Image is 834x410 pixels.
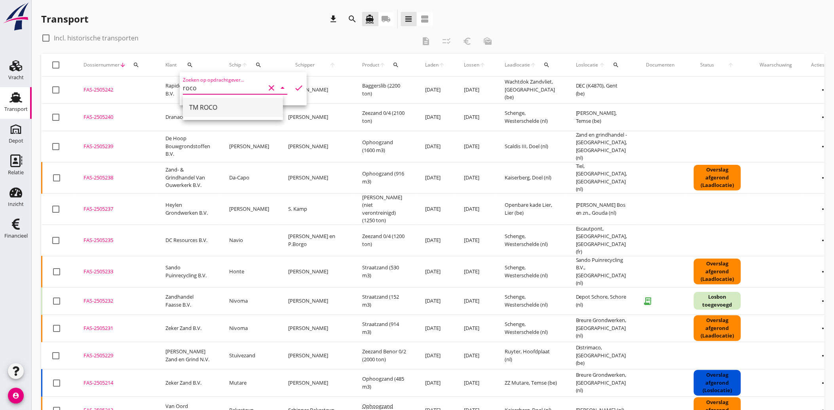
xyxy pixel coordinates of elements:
[220,315,279,342] td: Nivoma
[404,14,414,24] i: view_headline
[8,170,24,175] div: Relatie
[353,369,416,397] td: Ophoogzand (485 m3)
[353,131,416,162] td: Ophoogzand (1600 m3)
[183,82,265,94] input: Zoeken op opdrachtgever...
[640,293,656,309] i: receipt_long
[156,162,220,193] td: Zand- & Grindhandel Van Ouwerkerk B.V.
[255,62,262,68] i: search
[241,62,248,68] i: arrow_upward
[288,61,322,69] span: Schipper
[156,193,220,225] td: Heylen Grondwerken B.V.
[156,76,220,104] td: Rapide Projects B.V.
[84,113,146,121] div: FAS-2505240
[694,259,741,284] div: Overslag afgerond (Laadlocatie)
[454,287,495,315] td: [DATE]
[220,369,279,397] td: Mutare
[495,162,566,193] td: Kaiserberg, Doel (nl)
[454,225,495,256] td: [DATE]
[329,14,338,24] i: download
[4,233,28,238] div: Financieel
[353,162,416,193] td: Ophoogzand (916 m3)
[156,256,220,287] td: Sando Puinrecycling B.V.
[566,76,637,104] td: DEC (K4870), Gent (be)
[353,315,416,342] td: Straatzand (914 m3)
[279,131,353,162] td: [PERSON_NAME]
[156,315,220,342] td: Zeker Zand B.V.
[279,287,353,315] td: [PERSON_NAME]
[84,61,120,69] span: Dossiernummer
[416,225,454,256] td: [DATE]
[322,62,343,68] i: arrow_upward
[2,2,30,31] img: logo-small.a267ee39.svg
[464,61,479,69] span: Lossen
[84,86,146,94] div: FAS-2505242
[220,342,279,369] td: Stuivezand
[279,342,353,369] td: [PERSON_NAME]
[156,342,220,369] td: [PERSON_NAME] Zand en Grind N.V.
[694,315,741,341] div: Overslag afgerond (Laadlocatie)
[279,193,353,225] td: S. Kamp
[566,225,637,256] td: Escautpont, [GEOGRAPHIC_DATA], [GEOGRAPHIC_DATA] (fr)
[279,315,353,342] td: [PERSON_NAME]
[505,61,530,69] span: Laadlocatie
[566,131,637,162] td: Zand en grindhandel - [GEOGRAPHIC_DATA], [GEOGRAPHIC_DATA] (nl)
[156,287,220,315] td: Zandhandel Faasse B.V.
[694,165,741,191] div: Overslag afgerond (Laadlocatie)
[4,107,28,112] div: Transport
[220,256,279,287] td: Honte
[416,162,454,193] td: [DATE]
[220,287,279,315] td: Nivoma
[84,379,146,387] div: FAS-2505214
[566,315,637,342] td: Breure Grondwerken, [GEOGRAPHIC_DATA] (nl)
[393,62,399,68] i: search
[120,62,126,68] i: arrow_downward
[279,162,353,193] td: [PERSON_NAME]
[84,143,146,151] div: FAS-2505239
[495,256,566,287] td: Schenge, Westerschelde (nl)
[694,292,741,310] div: Losbon toegevoegd
[348,14,357,24] i: search
[454,103,495,131] td: [DATE]
[84,324,146,332] div: FAS-2505231
[84,297,146,305] div: FAS-2505232
[156,225,220,256] td: DC Resources B.V.
[566,342,637,369] td: Distrimaco, [GEOGRAPHIC_DATA] (be)
[566,287,637,315] td: Depot Schore, Schore (nl)
[495,287,566,315] td: Schenge, Westerschelde (nl)
[156,103,220,131] td: Dranaco N.V.
[420,14,430,24] i: view_agenda
[543,62,550,68] i: search
[495,225,566,256] td: Schenge, Westerschelde (nl)
[694,61,721,69] span: Status
[353,76,416,104] td: Baggerslib (2200 ton)
[454,342,495,369] td: [DATE]
[8,388,24,404] i: account_circle
[8,75,24,80] div: Vracht
[353,342,416,369] td: Zeezand Benor 0/2 (2000 ton)
[416,131,454,162] td: [DATE]
[278,83,287,93] i: arrow_drop_down
[576,61,599,69] span: Loslocatie
[220,193,279,225] td: [PERSON_NAME]
[495,342,566,369] td: Ruyter, Hoofdplaat (nl)
[156,131,220,162] td: De Hoop Bouwgrondstoffen B.V.
[416,369,454,397] td: [DATE]
[267,83,276,93] i: clear
[220,131,279,162] td: [PERSON_NAME]
[416,193,454,225] td: [DATE]
[416,315,454,342] td: [DATE]
[84,268,146,276] div: FAS-2505233
[454,256,495,287] td: [DATE]
[279,369,353,397] td: [PERSON_NAME]
[566,369,637,397] td: Breure Grondwerken, [GEOGRAPHIC_DATA] (nl)
[279,256,353,287] td: [PERSON_NAME]
[353,193,416,225] td: [PERSON_NAME] (niet verontreinigd) (1250 ton)
[495,131,566,162] td: Scaldis III, Doel (nl)
[279,76,353,104] td: [PERSON_NAME]
[479,62,486,68] i: arrow_upward
[362,61,379,69] span: Product
[416,342,454,369] td: [DATE]
[416,76,454,104] td: [DATE]
[416,103,454,131] td: [DATE]
[365,14,375,24] i: directions_boat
